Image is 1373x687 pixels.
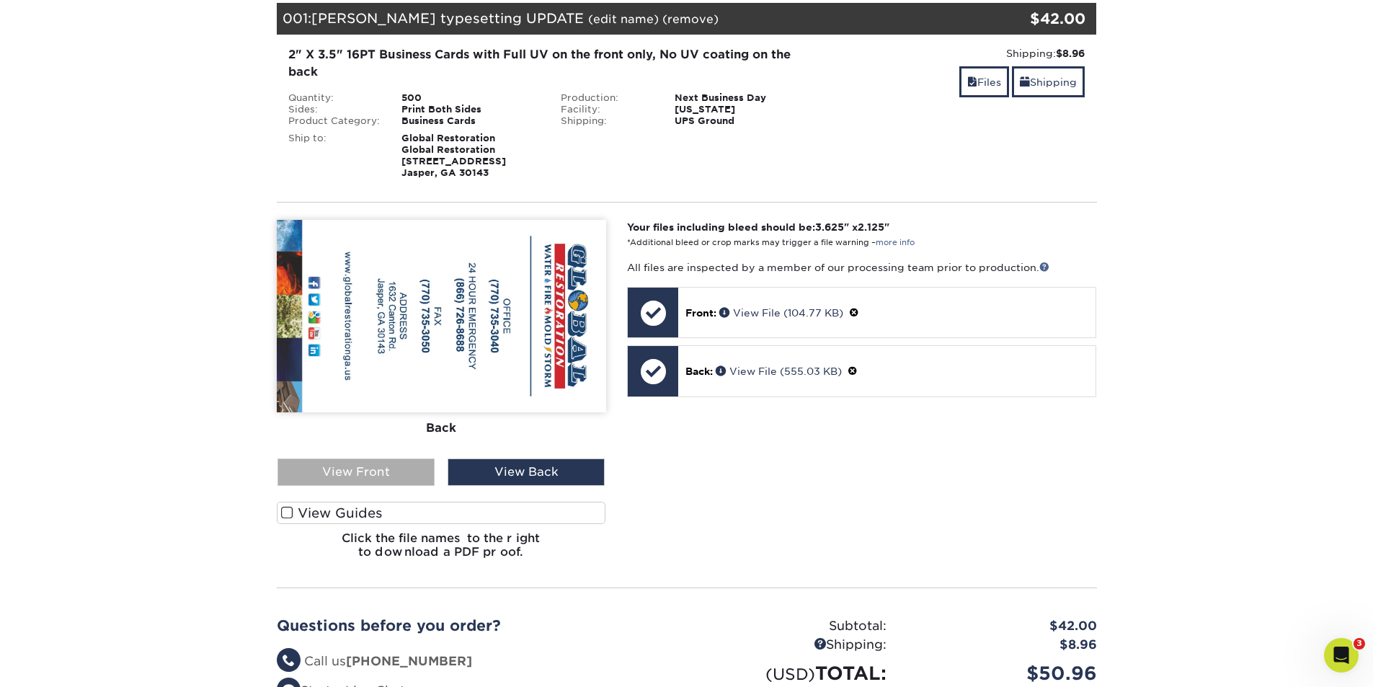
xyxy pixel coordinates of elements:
[959,66,1009,97] a: Files
[288,46,812,81] div: 2" X 3.5" 16PT Business Cards with Full UV on the front only, No UV coating on the back
[815,221,844,233] span: 3.625
[401,133,506,178] strong: Global Restoration Global Restoration [STREET_ADDRESS] Jasper, GA 30143
[687,660,897,687] div: TOTAL:
[277,652,676,671] li: Call us
[1354,638,1365,650] span: 3
[550,104,664,115] div: Facility:
[967,76,977,88] span: files
[834,46,1085,61] div: Shipping:
[391,92,550,104] div: 500
[897,617,1108,636] div: $42.00
[277,3,960,35] div: 001:
[627,238,915,247] small: *Additional bleed or crop marks may trigger a file warning –
[588,12,659,26] a: (edit name)
[277,104,391,115] div: Sides:
[277,531,606,570] h6: Click the file names to the right to download a PDF proof.
[1012,66,1085,97] a: Shipping
[1020,76,1030,88] span: shipping
[277,92,391,104] div: Quantity:
[687,636,897,655] div: Shipping:
[346,654,472,668] strong: [PHONE_NUMBER]
[716,365,842,377] a: View File (555.03 KB)
[277,458,435,486] div: View Front
[1324,638,1359,673] iframe: Intercom live chat
[627,260,1096,275] p: All files are inspected by a member of our processing team prior to production.
[876,238,915,247] a: more info
[550,92,664,104] div: Production:
[685,365,713,377] span: Back:
[765,665,815,683] small: (USD)
[664,92,823,104] div: Next Business Day
[897,636,1108,655] div: $8.96
[719,307,843,319] a: View File (104.77 KB)
[311,10,584,26] span: [PERSON_NAME] typesetting UPDATE
[627,221,889,233] strong: Your files including bleed should be: " x "
[277,617,676,634] h2: Questions before you order?
[277,502,606,524] label: View Guides
[897,660,1108,687] div: $50.96
[550,115,664,127] div: Shipping:
[277,115,391,127] div: Product Category:
[664,104,823,115] div: [US_STATE]
[391,104,550,115] div: Print Both Sides
[662,12,719,26] a: (remove)
[685,307,716,319] span: Front:
[858,221,884,233] span: 2.125
[960,8,1086,30] div: $42.00
[4,643,123,682] iframe: Google Customer Reviews
[448,458,605,486] div: View Back
[687,617,897,636] div: Subtotal:
[277,133,391,179] div: Ship to:
[277,412,606,444] div: Back
[664,115,823,127] div: UPS Ground
[391,115,550,127] div: Business Cards
[1056,48,1085,59] strong: $8.96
